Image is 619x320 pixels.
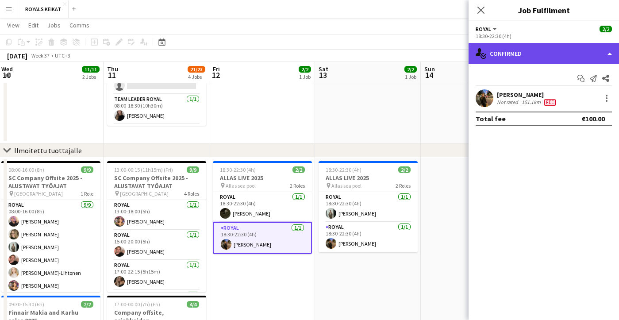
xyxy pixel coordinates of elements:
[319,65,328,73] span: Sat
[213,192,312,222] app-card-role: Royal1/118:30-22:30 (4h)[PERSON_NAME]
[520,99,542,106] div: 151.1km
[220,166,256,173] span: 18:30-22:30 (4h)
[81,166,93,173] span: 9/9
[319,161,418,252] app-job-card: 18:30-22:30 (4h)2/2ALLAS LIVE 2025 Allas sea pool2 RolesRoyal1/118:30-22:30 (4h)[PERSON_NAME]Roya...
[405,73,416,80] div: 1 Job
[187,301,199,308] span: 4/4
[476,33,612,39] div: 18:30-22:30 (4h)
[4,19,23,31] a: View
[469,43,619,64] div: Confirmed
[600,26,612,32] span: 2/2
[107,260,206,290] app-card-role: Royal1/117:00-22:15 (5h15m)[PERSON_NAME]
[396,182,411,189] span: 2 Roles
[28,21,38,29] span: Edit
[107,161,206,292] app-job-card: 13:00-00:15 (11h15m) (Fri)9/9SC Company Offsite 2025 -ALUSTAVAT TYÖAJAT [GEOGRAPHIC_DATA]4 RolesR...
[423,70,435,80] span: 14
[14,146,82,155] div: Ilmoitettu tuottajalle
[317,70,328,80] span: 13
[82,66,100,73] span: 11/11
[497,99,520,106] div: Not rated
[44,19,64,31] a: Jobs
[14,190,63,197] span: [GEOGRAPHIC_DATA]
[107,65,118,73] span: Thu
[188,73,205,80] div: 4 Jobs
[1,174,100,190] h3: SC Company Offsite 2025 - ALUSTAVAT TYÖAJAT
[55,52,70,59] div: UTC+3
[66,19,93,31] a: Comms
[319,192,418,222] app-card-role: Royal1/118:30-22:30 (4h)[PERSON_NAME]
[404,66,417,73] span: 2/2
[1,161,100,292] app-job-card: 08:00-16:00 (8h)9/9SC Company Offsite 2025 - ALUSTAVAT TYÖAJAT [GEOGRAPHIC_DATA]1 RoleRoyal9/908:...
[114,301,160,308] span: 17:00-00:00 (7h) (Fri)
[25,19,42,31] a: Edit
[319,222,418,252] app-card-role: Royal1/118:30-22:30 (4h)[PERSON_NAME]
[187,166,199,173] span: 9/9
[326,166,361,173] span: 18:30-22:30 (4h)
[469,4,619,16] h3: Job Fulfilment
[292,166,305,173] span: 2/2
[424,65,435,73] span: Sun
[213,161,312,254] app-job-card: 18:30-22:30 (4h)2/2ALLAS LIVE 2025 Allas sea pool2 RolesRoyal1/118:30-22:30 (4h)[PERSON_NAME]Roya...
[476,114,506,123] div: Total fee
[7,51,27,60] div: [DATE]
[211,70,220,80] span: 12
[497,91,557,99] div: [PERSON_NAME]
[581,114,605,123] div: €100.00
[120,190,169,197] span: [GEOGRAPHIC_DATA]
[47,21,61,29] span: Jobs
[107,230,206,260] app-card-role: Royal1/115:00-20:00 (5h)[PERSON_NAME]
[299,73,311,80] div: 1 Job
[107,200,206,230] app-card-role: Royal1/113:00-18:00 (5h)[PERSON_NAME]
[290,182,305,189] span: 2 Roles
[81,301,93,308] span: 2/2
[107,94,206,124] app-card-role: Team Leader Royal1/108:00-18:30 (10h30m)[PERSON_NAME]
[319,174,418,182] h3: ALLAS LIVE 2025
[69,21,89,29] span: Comms
[106,70,118,80] span: 11
[542,99,557,106] div: Crew has different fees then in role
[476,26,498,32] button: Royal
[18,0,69,18] button: ROYALS KEIKAT
[8,301,44,308] span: 09:30-15:30 (6h)
[226,182,256,189] span: Allas sea pool
[213,222,312,254] app-card-role: Royal1/118:30-22:30 (4h)[PERSON_NAME]
[1,65,13,73] span: Wed
[544,99,556,106] span: Fee
[213,174,312,182] h3: ALLAS LIVE 2025
[7,21,19,29] span: View
[8,166,44,173] span: 08:00-16:00 (8h)
[107,174,206,190] h3: SC Company Offsite 2025 -ALUSTAVAT TYÖAJAT
[398,166,411,173] span: 2/2
[476,26,491,32] span: Royal
[81,190,93,197] span: 1 Role
[188,66,205,73] span: 21/23
[114,166,173,173] span: 13:00-00:15 (11h15m) (Fri)
[184,190,199,197] span: 4 Roles
[299,66,311,73] span: 2/2
[213,65,220,73] span: Fri
[331,182,361,189] span: Allas sea pool
[82,73,99,80] div: 2 Jobs
[29,52,51,59] span: Week 37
